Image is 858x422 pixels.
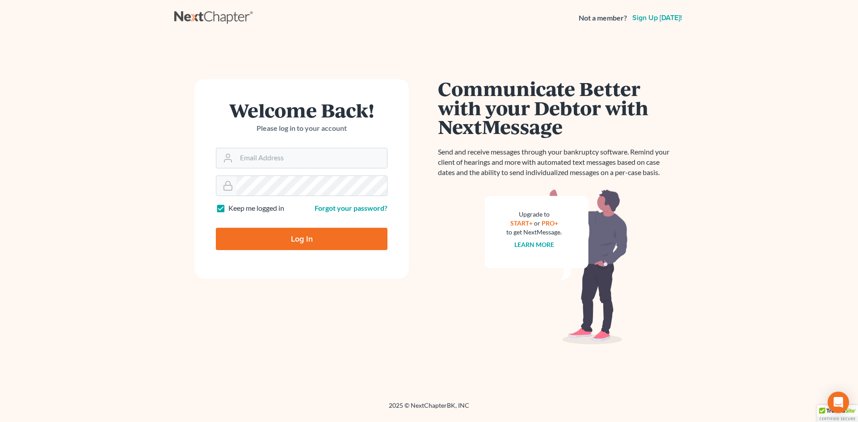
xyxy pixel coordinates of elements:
[315,204,387,212] a: Forgot your password?
[485,188,628,345] img: nextmessage_bg-59042aed3d76b12b5cd301f8e5b87938c9018125f34e5fa2b7a6b67550977c72.svg
[174,401,684,417] div: 2025 © NextChapterBK, INC
[817,405,858,422] div: TrustedSite Certified
[534,219,540,227] span: or
[216,123,387,134] p: Please log in to your account
[542,219,558,227] a: PRO+
[631,14,684,21] a: Sign up [DATE]!
[216,228,387,250] input: Log In
[506,210,562,219] div: Upgrade to
[438,79,675,136] h1: Communicate Better with your Debtor with NextMessage
[510,219,533,227] a: START+
[228,203,284,213] label: Keep me logged in
[236,148,387,168] input: Email Address
[438,147,675,178] p: Send and receive messages through your bankruptcy software. Remind your client of hearings and mo...
[579,13,627,23] strong: Not a member?
[216,100,387,120] h1: Welcome Back!
[506,228,562,237] div: to get NextMessage.
[828,392,849,413] div: Open Intercom Messenger
[514,241,554,248] a: Learn more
